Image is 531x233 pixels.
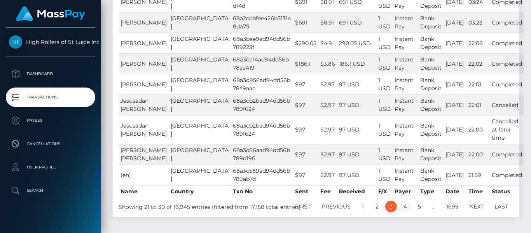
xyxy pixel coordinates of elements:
[318,12,337,33] td: $8.91
[444,115,466,144] td: [DATE]
[465,201,488,212] a: Next
[231,115,293,144] td: 68a3cb2bad94dd56b789f624
[231,165,293,185] td: 68a3c589ad94dd56b789ab7d
[444,165,466,185] td: [DATE]
[318,165,337,185] td: $2.97
[376,12,393,33] td: 1 USD
[9,115,92,126] p: Payees
[418,33,444,53] td: Bank Deposit
[121,40,167,47] span: [PERSON_NAME]
[376,115,393,144] td: 1 USD
[466,74,490,95] td: 22:01
[9,68,92,80] p: Dashboard
[231,53,293,74] td: 68a3da14ad94dd56b78aa419
[318,74,337,95] td: $2.97
[357,201,369,212] a: 1
[466,53,490,74] td: 22:02
[444,95,466,115] td: [DATE]
[121,19,167,26] span: [PERSON_NAME]
[418,115,444,144] td: Bank Deposit
[418,185,444,198] th: Type
[6,111,95,130] a: Payees
[337,165,376,185] td: 97 USD
[466,33,490,53] td: 22:06
[121,172,131,179] span: (en)
[293,165,318,185] td: $97
[376,74,393,95] td: 1 USD
[376,33,393,53] td: 1 USD
[318,33,337,53] td: $4.9
[231,185,293,198] th: Txn No
[466,185,490,198] th: Time
[231,33,293,53] td: 68a3bae9ad94dd56b789223f
[293,185,318,198] th: Sent
[337,144,376,165] td: 97 USD
[293,12,318,33] td: $691
[395,167,414,182] span: Instant Pay
[337,53,376,74] td: 186.1 USD
[121,81,167,88] span: [PERSON_NAME]
[337,185,376,198] th: Received
[119,185,169,198] th: Name
[395,77,414,92] span: Instant Pay
[6,158,95,177] a: User Profile
[337,74,376,95] td: 97 USD
[293,53,318,74] td: $186.1
[466,12,490,33] td: 03:23
[6,134,95,154] a: Cancellations
[395,97,414,112] span: Instant Pay
[418,165,444,185] td: Bank Deposit
[418,144,444,165] td: Bank Deposit
[291,201,315,212] a: First
[371,201,383,212] a: 2
[121,60,167,67] span: [PERSON_NAME]
[121,147,167,162] span: [PERSON_NAME] [PERSON_NAME]
[337,115,376,144] td: 97 USD
[121,122,167,137] span: Jesusadan [PERSON_NAME]
[466,165,490,185] td: 21:59
[231,74,293,95] td: 68a3d958ad94dd56b78a9aae
[490,12,524,33] td: Completed
[418,53,444,74] td: Bank Deposit
[444,144,466,165] td: [DATE]
[9,91,92,103] p: Transactions
[490,201,512,212] a: Last
[16,6,85,21] img: MassPay Logo
[444,185,466,198] th: Date
[395,147,414,162] span: Instant Pay
[169,95,231,115] td: [GEOGRAPHIC_DATA]
[293,144,318,165] td: $97
[317,201,355,212] a: Previous
[393,185,418,198] th: Payer
[6,39,95,46] span: High Rollers of St Lucie Inc
[442,201,463,212] a: 1695
[169,144,231,165] td: [GEOGRAPHIC_DATA]
[444,53,466,74] td: [DATE]
[169,53,231,74] td: [GEOGRAPHIC_DATA]
[376,165,393,185] td: 1 USD
[169,12,231,33] td: [GEOGRAPHIC_DATA]
[414,201,425,212] a: 5
[318,144,337,165] td: $2.97
[119,200,276,211] div: Showing 21 to 30 of 16,945 entries (filtered from 17,158 total entries)
[337,33,376,53] td: 290.05 USD
[418,74,444,95] td: Bank Deposit
[376,144,393,165] td: 1 USD
[121,97,167,112] span: Jesusadan [PERSON_NAME]
[395,56,414,71] span: Instant Pay
[9,185,92,196] p: Search
[293,74,318,95] td: $97
[169,115,231,144] td: [GEOGRAPHIC_DATA]
[9,138,92,150] p: Cancellations
[318,185,337,198] th: Fee
[6,181,95,200] a: Search
[444,33,466,53] td: [DATE]
[490,95,524,115] td: Cancelled
[318,115,337,144] td: $2.97
[418,95,444,115] td: Bank Deposit
[466,95,490,115] td: 22:01
[444,74,466,95] td: [DATE]
[6,64,95,84] a: Dashboard
[169,185,231,198] th: Country
[490,115,524,144] td: Cancelled at later time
